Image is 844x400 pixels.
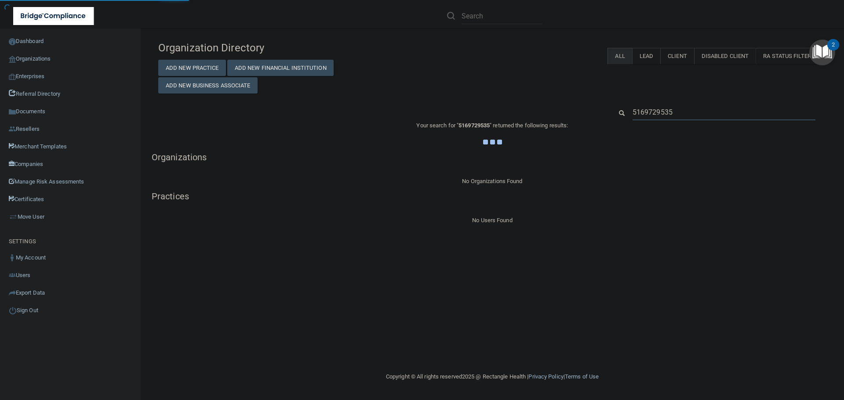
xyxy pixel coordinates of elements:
[9,74,16,80] img: enterprise.0d942306.png
[694,48,756,64] label: Disabled Client
[832,45,835,56] div: 2
[447,12,455,20] img: ic-search.3b580494.png
[152,215,833,226] div: No Users Found
[458,122,490,129] span: 5169729535
[565,373,599,380] a: Terms of Use
[158,60,226,76] button: Add New Practice
[9,289,16,296] img: icon-export.b9366987.png
[9,126,16,133] img: ic_reseller.de258add.png
[227,60,334,76] button: Add New Financial Institution
[152,176,833,187] div: No Organizations Found
[158,42,372,54] h4: Organization Directory
[152,191,833,201] h5: Practices
[9,38,16,45] img: ic_dashboard_dark.d01f4a41.png
[9,213,18,221] img: briefcase.64adab9b.png
[9,306,17,314] img: ic_power_dark.7ecde6b1.png
[13,7,94,25] img: bridge_compliance_login_screen.278c3ca4.svg
[158,77,258,94] button: Add New Business Associate
[528,373,563,380] a: Privacy Policy
[633,104,815,120] input: Search
[9,254,16,261] img: ic_user_dark.df1a06c3.png
[660,48,694,64] label: Client
[632,48,660,64] label: Lead
[9,272,16,279] img: icon-users.e205127d.png
[763,53,819,59] span: RA Status Filter
[9,56,16,63] img: organization-icon.f8decf85.png
[483,140,502,144] img: ajax-loader.4d491dd7.gif
[332,363,653,391] div: Copyright © All rights reserved 2025 @ Rectangle Health | |
[152,152,833,162] h5: Organizations
[152,120,833,131] p: Your search for " " returned the following results:
[9,108,16,115] img: icon-documents.8dae5593.png
[462,8,542,24] input: Search
[608,48,632,64] label: All
[809,40,835,65] button: Open Resource Center, 2 new notifications
[9,236,36,247] label: SETTINGS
